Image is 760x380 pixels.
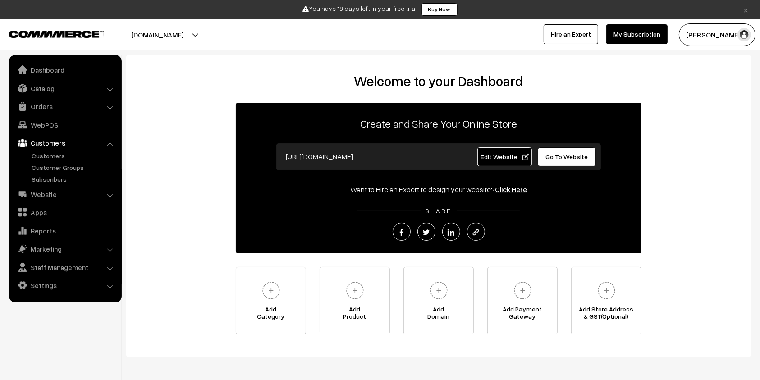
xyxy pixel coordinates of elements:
a: Website [11,186,119,202]
img: plus.svg [259,278,284,303]
h2: Welcome to your Dashboard [135,73,742,89]
span: Add Domain [404,306,473,324]
p: Create and Share Your Online Store [236,115,641,132]
a: Reports [11,223,119,239]
span: SHARE [421,207,457,215]
a: Dashboard [11,62,119,78]
a: Staff Management [11,259,119,275]
a: Customers [11,135,119,151]
div: You have 18 days left in your free trial [3,3,757,16]
a: Edit Website [477,147,532,166]
a: WebPOS [11,117,119,133]
a: Settings [11,277,119,293]
img: plus.svg [594,278,619,303]
button: [PERSON_NAME] [679,23,755,46]
div: Want to Hire an Expert to design your website? [236,184,641,195]
a: × [740,4,752,15]
a: Orders [11,98,119,114]
a: Add PaymentGateway [487,267,558,334]
a: Buy Now [421,3,458,16]
span: Add Store Address & GST(Optional) [572,306,641,324]
span: Add Payment Gateway [488,306,557,324]
a: Add Store Address& GST(Optional) [571,267,641,334]
span: Edit Website [481,153,529,160]
a: Catalog [11,80,119,96]
a: Hire an Expert [544,24,598,44]
a: Apps [11,204,119,220]
a: Click Here [495,185,527,194]
span: Add Product [320,306,389,324]
img: plus.svg [510,278,535,303]
span: Add Category [236,306,306,324]
a: Marketing [11,241,119,257]
a: AddDomain [403,267,474,334]
span: Go To Website [546,153,588,160]
a: Go To Website [538,147,596,166]
a: AddCategory [236,267,306,334]
button: [DOMAIN_NAME] [100,23,215,46]
img: user [737,28,751,41]
a: Customers [29,151,119,160]
img: COMMMERCE [9,31,104,37]
a: My Subscription [606,24,668,44]
a: AddProduct [320,267,390,334]
img: plus.svg [426,278,451,303]
a: COMMMERCE [9,28,88,39]
img: plus.svg [343,278,367,303]
a: Customer Groups [29,163,119,172]
a: Subscribers [29,174,119,184]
